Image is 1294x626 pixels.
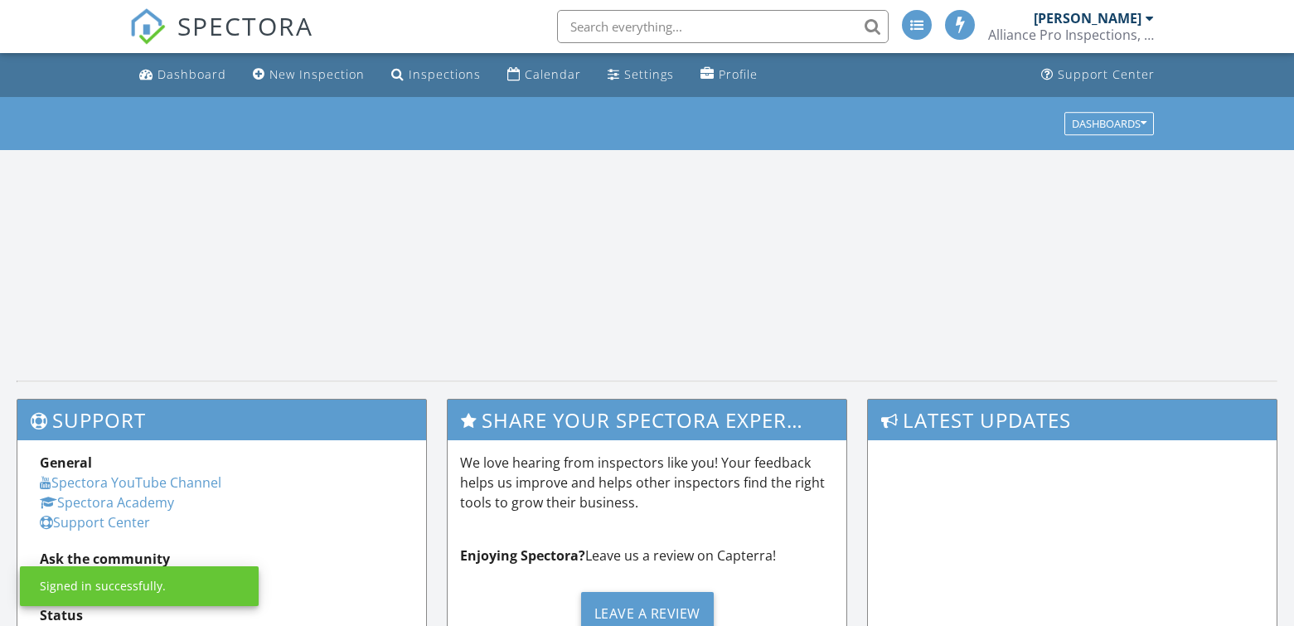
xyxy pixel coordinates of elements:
div: Ask the community [40,549,404,569]
div: New Inspection [269,66,365,82]
strong: General [40,454,92,472]
div: Profile [719,66,758,82]
div: Support Center [1058,66,1155,82]
div: Dashboard [158,66,226,82]
a: Settings [601,60,681,90]
a: Inspections [385,60,487,90]
div: Calendar [525,66,581,82]
a: New Inspection [246,60,371,90]
h3: Latest Updates [868,400,1277,440]
div: Status [40,605,404,625]
a: Spectora YouTube Channel [40,473,221,492]
p: Leave us a review on Capterra! [460,546,834,565]
input: Search everything... [557,10,889,43]
div: Alliance Pro Inspections, LLC [988,27,1154,43]
a: Support Center [1035,60,1161,90]
strong: Enjoying Spectora? [460,546,585,565]
a: Dashboard [133,60,233,90]
p: We love hearing from inspectors like you! Your feedback helps us improve and helps other inspecto... [460,453,834,512]
a: Support Center [40,513,150,531]
a: Profile [694,60,764,90]
a: Calendar [501,60,588,90]
h3: Share Your Spectora Experience [448,400,846,440]
button: Dashboards [1064,112,1154,135]
img: The Best Home Inspection Software - Spectora [129,8,166,45]
div: Dashboards [1072,118,1146,129]
div: Settings [624,66,674,82]
a: Spectora Academy [40,493,174,512]
div: Signed in successfully. [40,578,166,594]
h3: Support [17,400,426,440]
a: SPECTORA [129,22,313,57]
div: Inspections [409,66,481,82]
div: [PERSON_NAME] [1034,10,1141,27]
span: SPECTORA [177,8,313,43]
